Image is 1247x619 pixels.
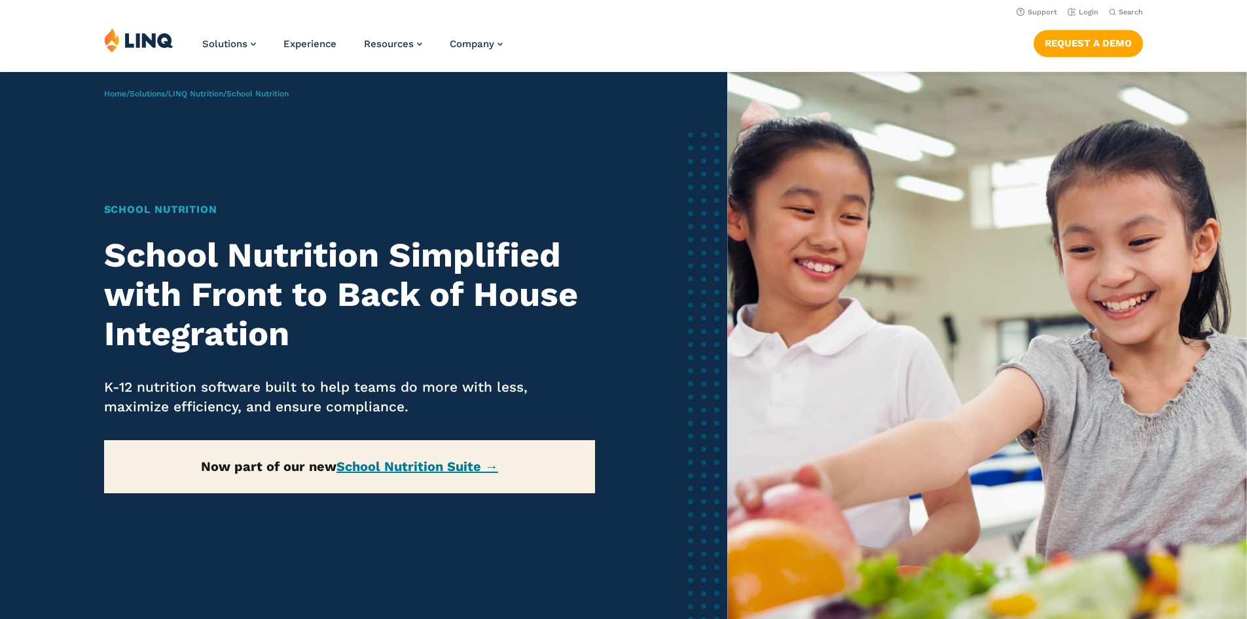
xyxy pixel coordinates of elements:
a: Home [104,89,126,98]
span: Company [450,38,494,50]
strong: Now part of our new [201,459,498,474]
span: Search [1119,8,1143,16]
nav: Primary Navigation [202,28,503,71]
a: School Nutrition Suite → [336,459,498,474]
h1: School Nutrition [104,202,596,217]
button: Open Search Bar [1109,7,1143,17]
h2: School Nutrition Simplified with Front to Back of House Integration [104,236,596,353]
a: Resources [364,38,422,50]
a: LINQ Nutrition [168,89,223,98]
a: Solutions [202,38,256,50]
img: LINQ | K‑12 Software [104,28,173,52]
a: Company [450,38,503,50]
span: Resources [364,38,414,50]
span: / / / [104,89,289,98]
a: Login [1068,8,1098,16]
a: Experience [283,38,336,50]
a: Solutions [130,89,165,98]
span: School Nutrition [226,89,289,98]
span: Solutions [202,38,247,50]
p: K-12 nutrition software built to help teams do more with less, maximize efficiency, and ensure co... [104,377,596,417]
nav: Button Navigation [1034,28,1143,56]
a: Request a Demo [1034,30,1143,56]
a: Support [1017,8,1057,16]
